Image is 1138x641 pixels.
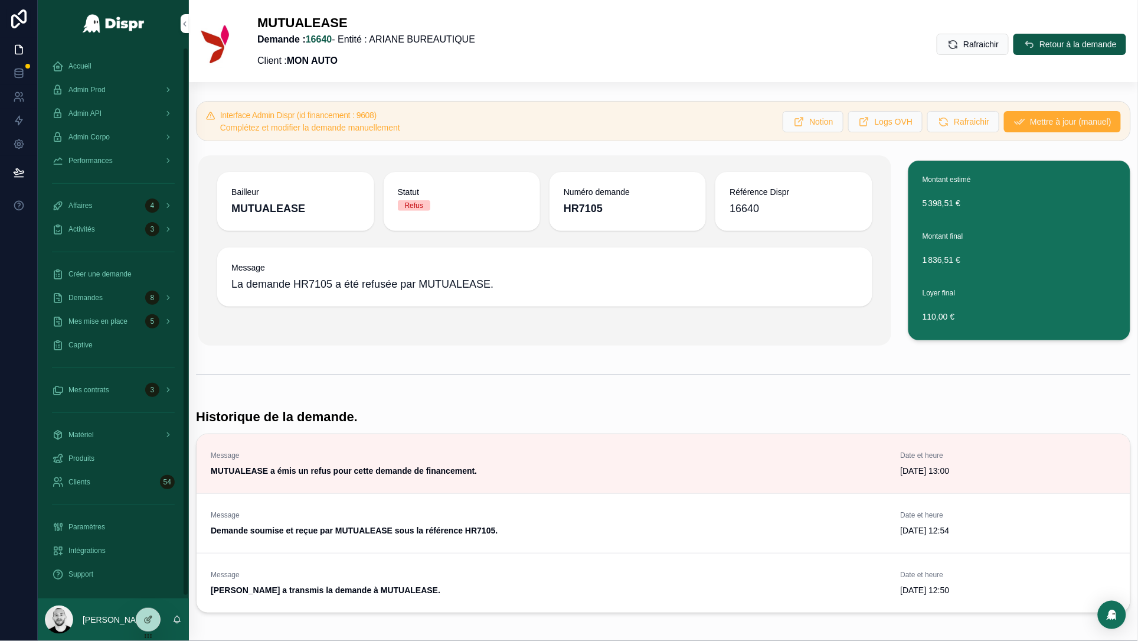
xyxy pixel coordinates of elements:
a: Support [45,564,182,585]
a: Demandes8 [45,287,182,308]
a: Affaires4 [45,195,182,216]
span: 110,00 € [923,311,1116,323]
button: Notion [783,111,843,132]
div: Complétez et modifier la demande manuellement [220,122,774,134]
strong: HR7105 [564,203,603,214]
span: 16640 [730,200,759,217]
span: Statut [398,186,526,198]
a: Mes contrats3 [45,379,182,401]
span: Bailleur [231,186,359,198]
strong: MUTUALEASE [231,203,305,214]
span: Retour à la demande [1039,38,1117,50]
span: Admin API [68,109,102,118]
span: Matériel [68,430,94,440]
div: 5 [145,314,159,328]
span: Mes contrats [68,385,109,395]
span: Montant estimé [923,175,971,184]
span: Support [68,570,93,579]
a: Performances [45,150,182,171]
span: Créer une demande [68,269,132,279]
span: Message [231,262,858,274]
a: Admin Corpo [45,126,182,148]
a: Paramètres [45,516,182,538]
span: Intégrations [68,546,106,555]
a: Produits [45,448,182,469]
strong: Demande soumise et reçue par MUTUALEASE sous la référence HR7105. [211,526,498,535]
button: Logs OVH [848,111,923,132]
div: Open Intercom Messenger [1098,601,1126,629]
strong: [PERSON_NAME] a transmis la demande à MUTUALEASE. [211,585,440,595]
span: Affaires [68,201,92,210]
div: 4 [145,199,159,213]
span: [DATE] 12:50 [901,584,1117,596]
span: Mettre à jour (manuel) [1030,116,1111,128]
strong: Demande : [257,34,332,44]
span: Admin Prod [68,85,106,95]
span: Référence Dispr [730,186,858,198]
span: [DATE] 13:00 [901,465,1117,477]
span: Message [211,570,887,580]
button: Mettre à jour (manuel) [1004,111,1121,132]
span: Paramètres [68,522,105,532]
a: Captive [45,334,182,356]
span: Captive [68,340,93,350]
span: Produits [68,454,94,463]
span: Mes mise en place [68,317,127,326]
span: Clients [68,477,90,487]
span: Admin Corpo [68,132,110,142]
span: Performances [68,156,113,165]
span: Message [211,451,887,460]
h1: MUTUALEASE [257,14,475,32]
span: Numéro demande [564,186,692,198]
a: Admin API [45,103,182,124]
span: Montant final [923,232,963,240]
a: Créer une demande [45,263,182,285]
a: Admin Prod [45,79,182,100]
div: scrollable content [38,47,189,598]
a: Activités3 [45,219,182,240]
h5: Interface Admin Dispr (id financement : 9608) [220,111,774,119]
span: [DATE] 12:54 [901,525,1117,536]
span: Message [211,510,887,520]
a: 16640 [306,34,332,44]
p: [PERSON_NAME] [83,614,151,626]
span: 1 836,51 € [923,254,1116,266]
button: Retour à la demande [1013,34,1126,55]
button: Rafraichir [937,34,1009,55]
div: 54 [160,475,175,489]
span: Notion [809,116,833,128]
span: Activités [68,224,95,234]
span: Logs OVH [875,116,913,128]
a: Intégrations [45,540,182,561]
a: Clients54 [45,471,182,493]
span: Date et heure [901,451,1117,460]
div: Refus [405,200,423,211]
strong: MUTUALEASE a émis un refus pour cette demande de financement. [211,466,477,476]
span: Complétez et modifier la demande manuellement [220,123,400,132]
span: Accueil [68,61,91,71]
span: 5 398,51 € [923,197,1116,209]
strong: MON AUTO [287,56,338,66]
a: Mes mise en place5 [45,311,182,332]
span: Rafraichir [954,116,989,128]
span: Demandes [68,293,103,302]
a: Accueil [45,56,182,77]
p: Client : [257,54,475,68]
span: Date et heure [901,510,1117,520]
a: Matériel [45,424,182,445]
h1: Historique de la demande. [196,408,358,427]
button: Rafraichir [927,111,999,132]
span: Date et heure [901,570,1117,580]
span: Rafraichir [963,38,999,50]
div: 8 [145,291,159,305]
div: 3 [145,222,159,236]
p: - Entité : ARIANE BUREAUTIQUE [257,32,475,47]
div: 3 [145,383,159,397]
img: App logo [82,14,145,33]
span: Loyer final [923,289,955,297]
span: La demande HR7105 a été refusée par MUTUALEASE. [231,276,858,292]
